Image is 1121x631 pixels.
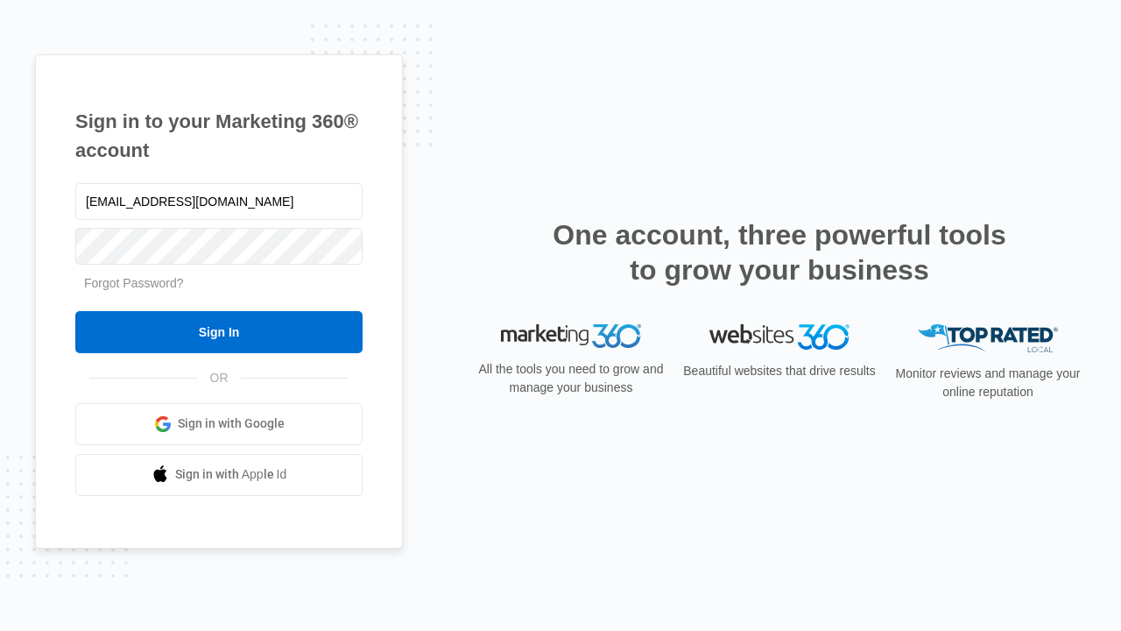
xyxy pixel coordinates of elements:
[890,365,1086,401] p: Monitor reviews and manage your online reputation
[75,454,363,496] a: Sign in with Apple Id
[473,360,669,397] p: All the tools you need to grow and manage your business
[681,362,878,380] p: Beautiful websites that drive results
[198,369,241,387] span: OR
[501,324,641,349] img: Marketing 360
[547,217,1012,287] h2: One account, three powerful tools to grow your business
[75,107,363,165] h1: Sign in to your Marketing 360® account
[75,183,363,220] input: Email
[709,324,850,350] img: Websites 360
[175,465,287,484] span: Sign in with Apple Id
[918,324,1058,353] img: Top Rated Local
[84,276,184,290] a: Forgot Password?
[75,403,363,445] a: Sign in with Google
[178,415,285,433] span: Sign in with Google
[75,311,363,353] input: Sign In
